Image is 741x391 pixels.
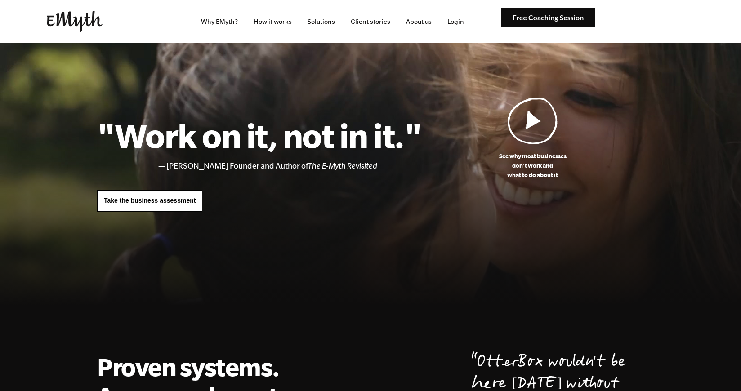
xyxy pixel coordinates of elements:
[600,12,694,31] iframe: Embedded CTA
[166,160,421,173] li: [PERSON_NAME] Founder and Author of
[501,8,595,28] img: Free Coaching Session
[421,97,644,180] a: See why most businessesdon't work andwhat to do about it
[97,116,421,155] h1: "Work on it, not in it."
[104,197,196,204] span: Take the business assessment
[421,151,644,180] p: See why most businesses don't work and what to do about it
[97,190,202,212] a: Take the business assessment
[47,11,103,32] img: EMyth
[696,348,741,391] iframe: Chat Widget
[308,161,377,170] i: The E-Myth Revisited
[508,97,558,144] img: Play Video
